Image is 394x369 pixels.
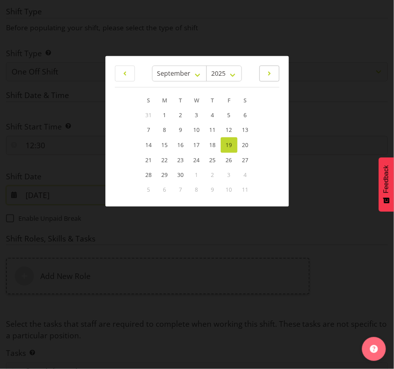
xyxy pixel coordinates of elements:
[238,108,253,122] a: 6
[194,141,200,149] span: 17
[210,141,216,149] span: 18
[383,165,390,193] span: Feedback
[242,186,249,193] span: 11
[228,96,230,104] span: F
[194,126,200,133] span: 10
[157,167,173,182] a: 29
[195,171,198,179] span: 1
[173,153,189,167] a: 23
[163,111,166,119] span: 1
[162,141,168,149] span: 15
[244,96,247,104] span: S
[179,96,182,104] span: T
[238,122,253,137] a: 13
[147,186,150,193] span: 5
[146,156,152,164] span: 21
[189,108,205,122] a: 3
[189,153,205,167] a: 24
[226,126,232,133] span: 12
[157,108,173,122] a: 1
[178,171,184,179] span: 30
[162,156,168,164] span: 22
[205,108,221,122] a: 4
[173,167,189,182] a: 30
[162,96,167,104] span: M
[210,126,216,133] span: 11
[194,156,200,164] span: 24
[146,111,152,119] span: 31
[146,171,152,179] span: 28
[157,137,173,153] a: 15
[238,153,253,167] a: 27
[178,141,184,149] span: 16
[221,153,238,167] a: 26
[205,137,221,153] a: 18
[141,167,157,182] a: 28
[228,111,231,119] span: 5
[179,126,182,133] span: 9
[221,137,238,153] a: 19
[211,96,214,104] span: T
[194,96,199,104] span: W
[211,171,214,179] span: 2
[189,137,205,153] a: 17
[173,122,189,137] a: 9
[205,153,221,167] a: 25
[157,153,173,167] a: 22
[178,156,184,164] span: 23
[195,186,198,193] span: 8
[141,122,157,137] a: 7
[157,122,173,137] a: 8
[162,171,168,179] span: 29
[238,137,253,153] a: 20
[141,153,157,167] a: 21
[379,157,394,212] button: Feedback - Show survey
[147,96,150,104] span: S
[211,186,214,193] span: 9
[226,186,232,193] span: 10
[163,186,166,193] span: 6
[244,111,247,119] span: 6
[179,111,182,119] span: 2
[173,108,189,122] a: 2
[228,171,231,179] span: 3
[210,156,216,164] span: 25
[242,156,249,164] span: 27
[242,126,249,133] span: 13
[189,122,205,137] a: 10
[221,108,238,122] a: 5
[226,156,232,164] span: 26
[221,122,238,137] a: 12
[141,137,157,153] a: 14
[179,186,182,193] span: 7
[146,141,152,149] span: 14
[195,111,198,119] span: 3
[173,137,189,153] a: 16
[242,141,249,149] span: 20
[211,111,214,119] span: 4
[147,126,150,133] span: 7
[226,141,232,149] span: 19
[370,345,378,353] img: help-xxl-2.png
[244,171,247,179] span: 4
[163,126,166,133] span: 8
[205,122,221,137] a: 11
